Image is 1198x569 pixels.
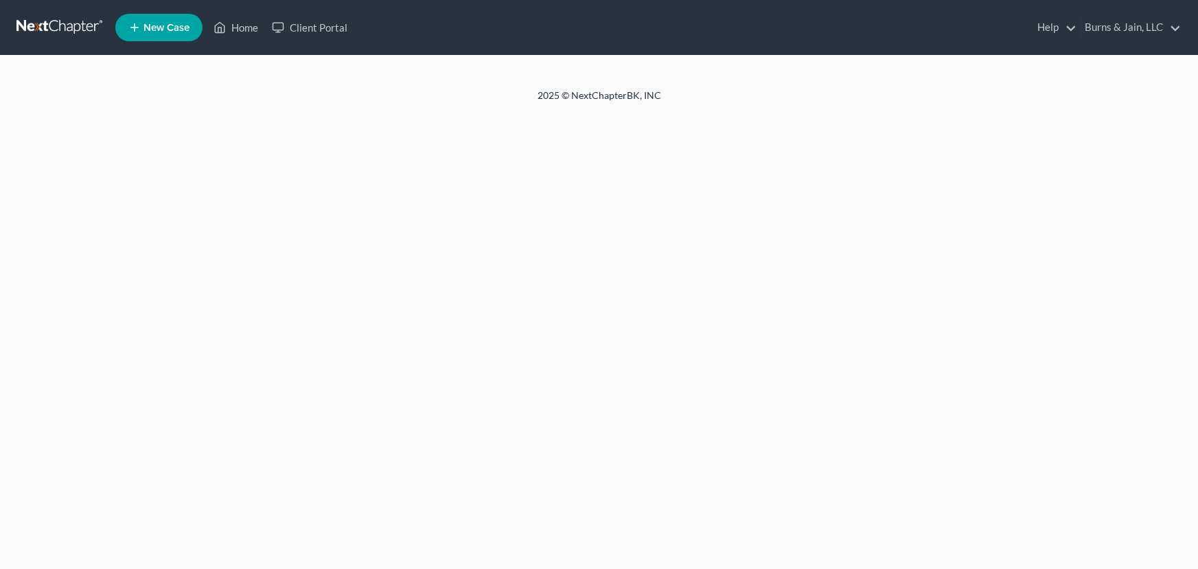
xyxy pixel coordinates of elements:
[208,89,991,113] div: 2025 © NextChapterBK, INC
[207,15,265,40] a: Home
[1030,15,1076,40] a: Help
[1078,15,1181,40] a: Burns & Jain, LLC
[265,15,354,40] a: Client Portal
[115,14,203,41] new-legal-case-button: New Case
